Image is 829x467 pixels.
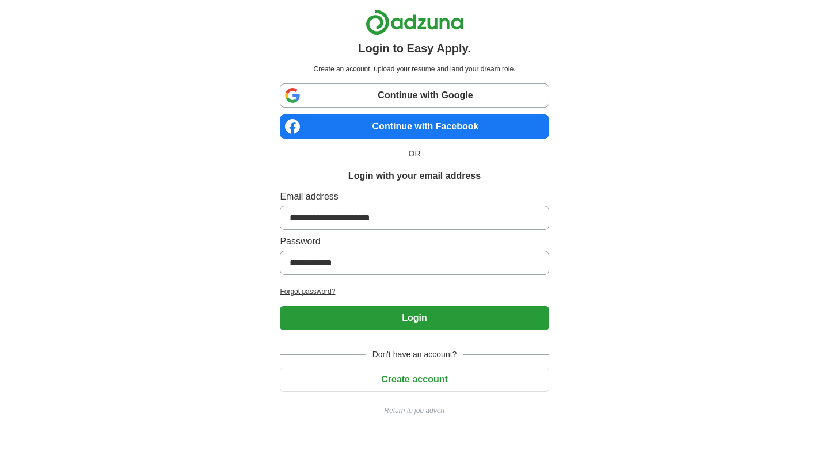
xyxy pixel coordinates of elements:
span: Don't have an account? [366,349,464,361]
h1: Login to Easy Apply. [358,40,471,57]
img: Adzuna logo [366,9,463,35]
label: Password [280,235,549,248]
h1: Login with your email address [348,169,481,183]
button: Login [280,306,549,330]
a: Return to job advert [280,405,549,416]
a: Create account [280,374,549,384]
a: Continue with Facebook [280,114,549,139]
a: Continue with Google [280,83,549,108]
label: Email address [280,190,549,204]
span: OR [402,148,428,160]
p: Create an account, upload your resume and land your dream role. [282,64,546,74]
a: Forgot password? [280,286,549,297]
button: Create account [280,368,549,392]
